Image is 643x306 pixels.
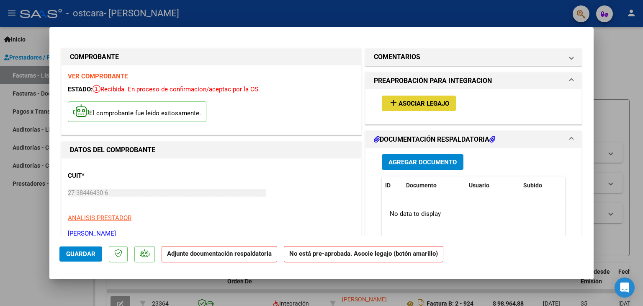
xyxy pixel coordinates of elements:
[68,73,128,80] a: VER COMPROBANTE
[382,203,562,224] div: No data to display
[374,52,420,62] h1: COMENTARIOS
[382,176,403,194] datatable-header-cell: ID
[374,76,492,86] h1: PREAPROBACIÓN PARA INTEGRACION
[382,154,463,170] button: Agregar Documento
[615,277,635,298] div: Open Intercom Messenger
[520,176,562,194] datatable-header-cell: Subido
[93,86,260,93] span: Recibida. En proceso de confirmacion/aceptac por la OS.
[385,182,391,189] span: ID
[469,182,489,189] span: Usuario
[399,100,449,107] span: Asociar Legajo
[59,246,102,262] button: Guardar
[403,176,466,194] datatable-header-cell: Documento
[562,176,604,194] datatable-header-cell: Acción
[523,182,542,189] span: Subido
[68,214,131,222] span: ANALISIS PRESTADOR
[167,250,272,257] strong: Adjunte documentación respaldatoria
[365,131,581,148] mat-expansion-panel-header: DOCUMENTACIÓN RESPALDATORIA
[388,158,457,166] span: Agregar Documento
[374,135,495,145] h1: DOCUMENTACIÓN RESPALDATORIA
[66,250,95,258] span: Guardar
[365,49,581,65] mat-expansion-panel-header: COMENTARIOS
[68,101,206,122] p: El comprobante fue leído exitosamente.
[70,146,155,154] strong: DATOS DEL COMPROBANTE
[68,86,93,93] span: ESTADO:
[70,53,119,61] strong: COMPROBANTE
[406,182,437,189] span: Documento
[68,171,154,181] p: CUIT
[382,96,456,111] button: Asociar Legajo
[388,98,399,108] mat-icon: add
[284,246,443,262] strong: No está pre-aprobada. Asocie legajo (botón amarillo)
[466,176,520,194] datatable-header-cell: Usuario
[365,73,581,89] mat-expansion-panel-header: PREAPROBACIÓN PARA INTEGRACION
[365,89,581,124] div: PREAPROBACIÓN PARA INTEGRACION
[68,229,355,239] p: [PERSON_NAME]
